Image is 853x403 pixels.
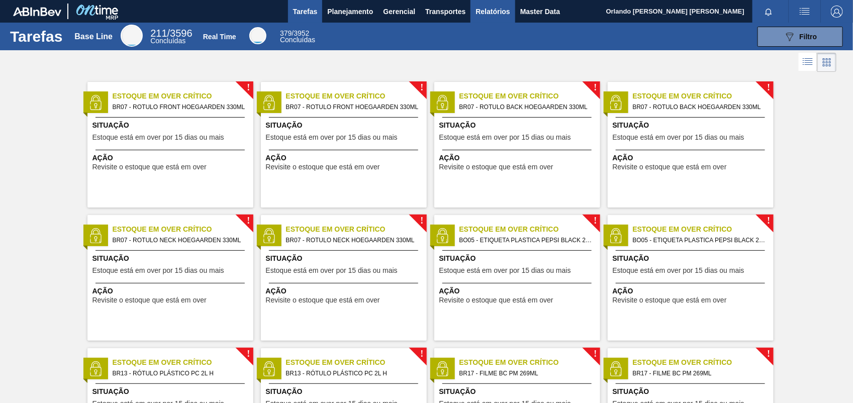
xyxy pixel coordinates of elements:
[817,53,836,72] div: Visão em Cards
[266,134,398,141] span: Estoque está em over por 15 dias ou mais
[439,153,598,163] span: Ação
[92,253,251,264] span: Situação
[594,84,597,91] span: !
[150,28,192,39] span: / 3596
[439,286,598,296] span: Ação
[286,235,419,246] span: BR07 - ROTULO NECK HOEGAARDEN 330ML
[92,153,251,163] span: Ação
[113,91,253,102] span: Estoque em Over Crítico
[266,296,380,304] span: Revisite o estoque que está em over
[286,357,427,368] span: Estoque em Over Crítico
[74,32,113,41] div: Base Line
[613,163,727,171] span: Revisite o estoque que está em over
[420,350,423,358] span: !
[800,33,817,41] span: Filtro
[13,7,61,16] img: TNhmsLtSVTkK8tSr43FrP2fwEKptu5GPRR3wAAAABJRU5ErkJggg==
[293,6,318,18] span: Tarefas
[92,120,251,131] span: Situação
[476,6,510,18] span: Relatórios
[613,386,771,397] span: Situação
[113,235,245,246] span: BR07 - ROTULO NECK HOEGAARDEN 330ML
[459,224,600,235] span: Estoque em Over Crítico
[261,95,276,110] img: status
[247,84,250,91] span: !
[247,217,250,225] span: !
[613,286,771,296] span: Ação
[435,361,450,376] img: status
[799,6,811,18] img: userActions
[520,6,560,18] span: Master Data
[613,120,771,131] span: Situação
[249,27,266,44] div: Real Time
[150,28,167,39] span: 211
[266,253,424,264] span: Situação
[113,224,253,235] span: Estoque em Over Crítico
[286,91,427,102] span: Estoque em Over Crítico
[280,29,292,37] span: 379
[150,29,192,44] div: Base Line
[150,37,185,45] span: Concluídas
[613,134,744,141] span: Estoque está em over por 15 dias ou mais
[327,6,373,18] span: Planejamento
[435,228,450,243] img: status
[608,228,623,243] img: status
[92,286,251,296] span: Ação
[113,102,245,113] span: BR07 - ROTULO FRONT HOEGAARDEN 330ML
[459,357,600,368] span: Estoque em Over Crítico
[767,217,770,225] span: !
[767,350,770,358] span: !
[425,6,465,18] span: Transportes
[266,120,424,131] span: Situação
[266,267,398,274] span: Estoque está em over por 15 dias ou mais
[92,296,207,304] span: Revisite o estoque que está em over
[280,30,315,43] div: Real Time
[633,102,766,113] span: BR07 - ROTULO BACK HOEGAARDEN 330ML
[286,224,427,235] span: Estoque em Over Crítico
[88,361,103,376] img: status
[608,361,623,376] img: status
[439,134,571,141] span: Estoque está em over por 15 dias ou mais
[439,386,598,397] span: Situação
[633,224,774,235] span: Estoque em Over Crítico
[420,217,423,225] span: !
[613,296,727,304] span: Revisite o estoque que está em over
[420,84,423,91] span: !
[266,163,380,171] span: Revisite o estoque que está em over
[613,267,744,274] span: Estoque está em over por 15 dias ou mais
[439,120,598,131] span: Situação
[608,95,623,110] img: status
[247,350,250,358] span: !
[594,217,597,225] span: !
[384,6,416,18] span: Gerencial
[752,5,785,19] button: Notificações
[10,31,63,42] h1: Tarefas
[88,228,103,243] img: status
[286,102,419,113] span: BR07 - ROTULO FRONT HOEGAARDEN 330ML
[113,368,245,379] span: BR13 - RÓTULO PLÁSTICO PC 2L H
[633,235,766,246] span: BO05 - ETIQUETA PLASTICA PEPSI BLACK 250ML
[92,267,224,274] span: Estoque está em over por 15 dias ou mais
[613,153,771,163] span: Ação
[439,253,598,264] span: Situação
[92,163,207,171] span: Revisite o estoque que está em over
[633,91,774,102] span: Estoque em Over Crítico
[439,267,571,274] span: Estoque está em over por 15 dias ou mais
[831,6,843,18] img: Logout
[459,368,592,379] span: BR17 - FILME BC PM 269ML
[633,357,774,368] span: Estoque em Over Crítico
[113,357,253,368] span: Estoque em Over Crítico
[266,153,424,163] span: Ação
[261,228,276,243] img: status
[435,95,450,110] img: status
[459,91,600,102] span: Estoque em Over Crítico
[757,27,843,47] button: Filtro
[88,95,103,110] img: status
[280,36,315,44] span: Concluídas
[459,235,592,246] span: BO05 - ETIQUETA PLASTICA PEPSI BLACK 250ML
[594,350,597,358] span: !
[280,29,309,37] span: / 3952
[203,33,236,41] div: Real Time
[613,253,771,264] span: Situação
[121,25,143,47] div: Base Line
[266,286,424,296] span: Ação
